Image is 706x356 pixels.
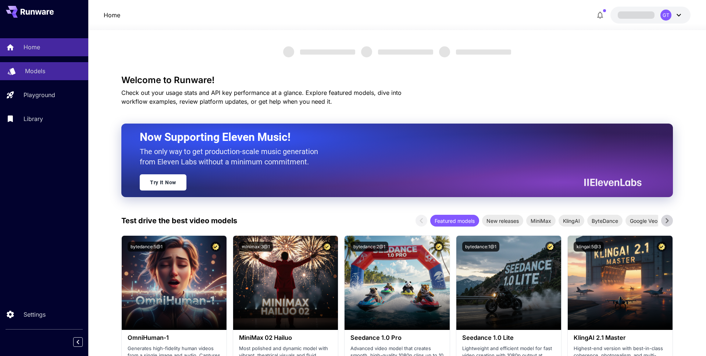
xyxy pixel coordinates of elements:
h2: Now Supporting Eleven Music! [140,130,636,144]
span: Check out your usage stats and API key performance at a glance. Explore featured models, dive int... [121,89,402,105]
p: Library [24,114,43,123]
button: Certified Model – Vetted for best performance and includes a commercial license. [322,242,332,252]
div: ByteDance [587,215,623,227]
button: Certified Model – Vetted for best performance and includes a commercial license. [434,242,444,252]
h3: KlingAI 2.1 Master [574,334,667,341]
span: Featured models [430,217,479,225]
p: Settings [24,310,46,319]
p: Test drive the best video models [121,215,237,226]
button: Certified Model – Vetted for best performance and includes a commercial license. [545,242,555,252]
h3: OmniHuman‑1 [128,334,221,341]
div: Collapse sidebar [79,335,88,349]
h3: Seedance 1.0 Lite [462,334,555,341]
nav: breadcrumb [104,11,120,19]
img: alt [122,236,227,330]
div: KlingAI [559,215,584,227]
span: MiniMax [526,217,556,225]
button: bytedance:5@1 [128,242,165,252]
button: Certified Model – Vetted for best performance and includes a commercial license. [211,242,221,252]
span: ByteDance [587,217,623,225]
button: bytedance:1@1 [462,242,499,252]
img: alt [568,236,673,330]
p: The only way to get production-scale music generation from Eleven Labs without a minimum commitment. [140,146,324,167]
button: Certified Model – Vetted for best performance and includes a commercial license. [657,242,667,252]
div: New releases [482,215,523,227]
button: minimax:3@1 [239,242,273,252]
p: Home [24,43,40,51]
button: bytedance:2@1 [350,242,388,252]
div: Featured models [430,215,479,227]
h3: Welcome to Runware! [121,75,673,85]
h3: Seedance 1.0 Pro [350,334,443,341]
a: Try It Now [140,174,186,191]
img: alt [233,236,338,330]
h3: MiniMax 02 Hailuo [239,334,332,341]
div: MiniMax [526,215,556,227]
span: New releases [482,217,523,225]
button: Collapse sidebar [73,337,83,347]
p: Playground [24,90,55,99]
button: GT [610,7,691,24]
button: klingai:5@3 [574,242,604,252]
img: alt [345,236,449,330]
p: Models [25,67,45,75]
span: Google Veo [625,217,662,225]
a: Home [104,11,120,19]
div: Google Veo [625,215,662,227]
img: alt [456,236,561,330]
div: GT [660,10,671,21]
span: KlingAI [559,217,584,225]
